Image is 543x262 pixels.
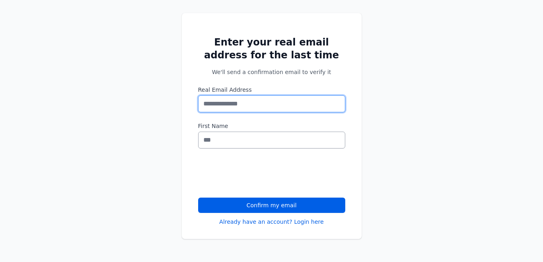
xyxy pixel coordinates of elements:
iframe: reCAPTCHA [198,158,320,190]
label: Real Email Address [198,86,345,94]
label: First Name [198,122,345,130]
h2: Enter your real email address for the last time [198,36,345,62]
button: Confirm my email [198,198,345,213]
a: Already have an account? Login here [219,218,324,226]
p: We'll send a confirmation email to verify it [198,68,345,76]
